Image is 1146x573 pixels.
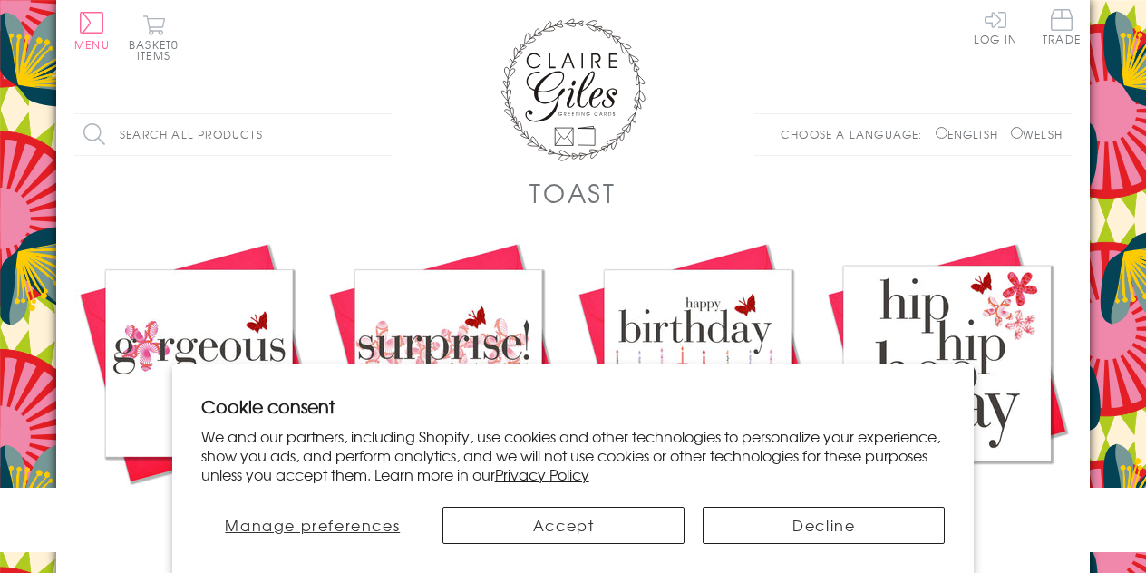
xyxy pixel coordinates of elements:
[529,174,617,211] h1: Toast
[1011,126,1063,142] label: Welsh
[129,15,179,61] button: Basket0 items
[500,18,646,161] img: Claire Giles Greetings Cards
[74,36,110,53] span: Menu
[225,514,400,536] span: Manage preferences
[822,238,1072,488] img: Birthday Card, Hip Hip Hooray!, embellished with a pretty fabric butterfly
[1043,9,1081,44] span: Trade
[74,238,324,553] a: Birthday Card, Pink Flower, Gorgeous, embellished with a pretty fabric butterfly £3.50 Add to Basket
[936,126,1007,142] label: English
[822,238,1072,553] a: Birthday Card, Hip Hip Hooray!, embellished with a pretty fabric butterfly £3.50 Add to Basket
[495,463,589,485] a: Privacy Policy
[1011,127,1023,139] input: Welsh
[781,126,932,142] p: Choose a language:
[1043,9,1081,48] a: Trade
[324,238,573,488] img: Birthday Card, Pink Flowers, embellished with a pretty fabric butterfly
[201,393,946,419] h2: Cookie consent
[442,507,685,544] button: Accept
[324,238,573,553] a: Birthday Card, Pink Flowers, embellished with a pretty fabric butterfly £3.50 Add to Basket
[936,127,947,139] input: English
[74,12,110,50] button: Menu
[573,238,822,553] a: Birthday Card, Cakes, Happy Birthday, embellished with a pretty fabric butterfly £3.50 Add to Basket
[74,114,392,155] input: Search all products
[573,238,822,488] img: Birthday Card, Cakes, Happy Birthday, embellished with a pretty fabric butterfly
[201,507,424,544] button: Manage preferences
[74,238,324,488] img: Birthday Card, Pink Flower, Gorgeous, embellished with a pretty fabric butterfly
[974,9,1017,44] a: Log In
[201,427,946,483] p: We and our partners, including Shopify, use cookies and other technologies to personalize your ex...
[703,507,945,544] button: Decline
[374,114,392,155] input: Search
[137,36,179,63] span: 0 items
